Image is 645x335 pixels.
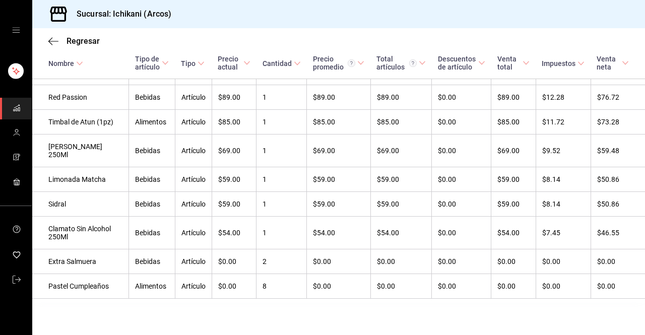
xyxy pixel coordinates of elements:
[181,59,205,68] span: Tipo
[32,274,129,299] td: Pastel Cumpleaños
[32,192,129,217] td: Sidral
[12,26,20,34] button: open drawer
[212,249,256,274] td: $0.00
[263,59,292,68] div: Cantidad
[491,217,536,249] td: $54.00
[175,192,212,217] td: Artículo
[597,55,620,71] div: Venta neta
[175,167,212,192] td: Artículo
[307,85,371,110] td: $89.00
[256,274,307,299] td: 8
[370,135,431,167] td: $69.00
[376,55,425,71] span: Total artículos
[491,167,536,192] td: $59.00
[256,135,307,167] td: 1
[491,249,536,274] td: $0.00
[591,167,645,192] td: $50.86
[591,135,645,167] td: $59.48
[175,85,212,110] td: Artículo
[491,110,536,135] td: $85.00
[591,85,645,110] td: $76.72
[438,55,476,71] div: Descuentos de artículo
[432,192,491,217] td: $0.00
[591,274,645,299] td: $0.00
[32,85,129,110] td: Red Passion
[32,249,129,274] td: Extra Salmuera
[129,249,175,274] td: Bebidas
[370,249,431,274] td: $0.00
[370,274,431,299] td: $0.00
[129,274,175,299] td: Alimentos
[307,135,371,167] td: $69.00
[370,192,431,217] td: $59.00
[432,274,491,299] td: $0.00
[129,135,175,167] td: Bebidas
[497,55,521,71] div: Venta total
[32,110,129,135] td: Timbal de Atun (1pz)
[175,274,212,299] td: Artículo
[409,59,417,67] svg: El total artículos considera cambios de precios en los artículos así como costos adicionales por ...
[536,274,591,299] td: $0.00
[212,274,256,299] td: $0.00
[67,36,100,46] span: Regresar
[212,217,256,249] td: $54.00
[48,59,83,68] span: Nombre
[432,167,491,192] td: $0.00
[438,55,485,71] span: Descuentos de artículo
[129,192,175,217] td: Bebidas
[307,110,371,135] td: $85.00
[32,135,129,167] td: [PERSON_NAME] 250Ml
[256,217,307,249] td: 1
[32,167,129,192] td: Limonada Matcha
[212,85,256,110] td: $89.00
[135,55,169,71] span: Tipo de artículo
[491,135,536,167] td: $69.00
[432,249,491,274] td: $0.00
[256,167,307,192] td: 1
[370,217,431,249] td: $54.00
[591,249,645,274] td: $0.00
[307,217,371,249] td: $54.00
[348,59,355,67] svg: Precio promedio = Total artículos / cantidad
[175,217,212,249] td: Artículo
[491,192,536,217] td: $59.00
[313,55,356,71] div: Precio promedio
[491,85,536,110] td: $89.00
[432,85,491,110] td: $0.00
[69,8,171,20] h3: Sucursal: Ichikani (Arcos)
[212,110,256,135] td: $85.00
[536,135,591,167] td: $9.52
[175,110,212,135] td: Artículo
[597,55,629,71] span: Venta neta
[497,55,530,71] span: Venta total
[536,249,591,274] td: $0.00
[307,167,371,192] td: $59.00
[256,192,307,217] td: 1
[432,110,491,135] td: $0.00
[536,85,591,110] td: $12.28
[307,192,371,217] td: $59.00
[491,274,536,299] td: $0.00
[129,110,175,135] td: Alimentos
[591,192,645,217] td: $50.86
[542,59,575,68] div: Impuestos
[376,55,416,71] div: Total artículos
[370,110,431,135] td: $85.00
[212,192,256,217] td: $59.00
[135,55,160,71] div: Tipo de artículo
[307,249,371,274] td: $0.00
[370,167,431,192] td: $59.00
[591,217,645,249] td: $46.55
[218,55,250,71] span: Precio actual
[256,110,307,135] td: 1
[536,167,591,192] td: $8.14
[313,55,365,71] span: Precio promedio
[48,59,74,68] div: Nombre
[432,217,491,249] td: $0.00
[536,110,591,135] td: $11.72
[129,85,175,110] td: Bebidas
[175,249,212,274] td: Artículo
[181,59,196,68] div: Tipo
[212,167,256,192] td: $59.00
[175,135,212,167] td: Artículo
